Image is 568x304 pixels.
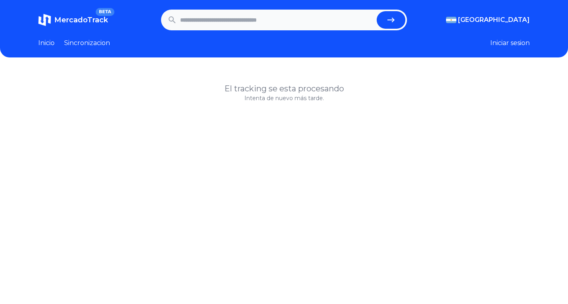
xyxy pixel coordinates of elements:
span: BETA [96,8,114,16]
span: [GEOGRAPHIC_DATA] [458,15,530,25]
h1: El tracking se esta procesando [38,83,530,94]
a: Inicio [38,38,55,48]
img: Argentina [446,17,456,23]
a: MercadoTrackBETA [38,14,108,26]
p: Intenta de nuevo más tarde. [38,94,530,102]
img: MercadoTrack [38,14,51,26]
button: Iniciar sesion [490,38,530,48]
a: Sincronizacion [64,38,110,48]
button: [GEOGRAPHIC_DATA] [446,15,530,25]
span: MercadoTrack [54,16,108,24]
